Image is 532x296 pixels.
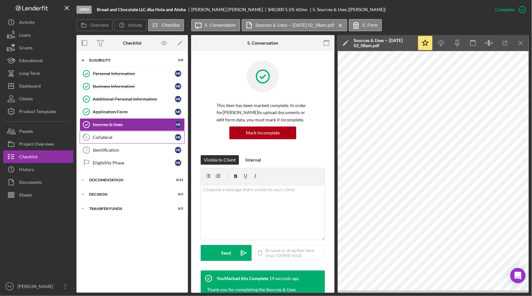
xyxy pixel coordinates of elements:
[245,155,261,165] div: Internal
[128,23,142,28] label: Activity
[217,276,268,281] div: You Marked this Complete
[313,7,386,12] div: 5. Sources & Uses ([PERSON_NAME])
[16,280,57,294] div: [PERSON_NAME]
[19,189,32,203] div: Sheets
[3,80,73,92] button: Dashboard
[354,38,414,48] div: Sources & Uses -- [DATE] 02_08am.pdf
[3,125,73,138] button: People
[175,70,181,77] div: M E
[285,7,295,12] div: 5.5 %
[19,176,42,190] div: Documents
[175,160,181,166] div: M E
[349,19,382,31] button: 5. Form
[172,207,183,211] div: 0 / 3
[489,3,529,16] button: Complete
[162,23,180,28] label: Checklist
[3,54,73,67] button: Educational
[175,109,181,115] div: M E
[268,7,284,12] span: $40,000
[93,160,175,165] div: Eligibility Phase
[80,93,185,105] a: Additional Personal InformationME
[205,23,236,28] label: 5. Conversation
[175,96,181,102] div: M E
[172,58,183,62] div: 5 / 8
[19,54,43,69] div: Educational
[191,19,240,31] button: 5. Conversation
[246,126,280,139] div: Mark Incomplete
[19,138,54,152] div: Project Overview
[19,92,33,107] div: Clients
[204,155,236,165] div: Visible to Client
[19,29,31,43] div: Loans
[80,118,185,131] a: Sources & UsesME
[3,92,73,105] button: Clients
[80,67,185,80] a: Personal InformationME
[76,6,92,14] div: Open
[175,121,181,128] div: M E
[19,80,41,94] div: Dashboard
[248,40,278,46] div: 5. Conversation
[85,135,88,139] tspan: 6
[93,71,175,76] div: Personal Information
[201,155,239,165] button: Visible to Client
[80,80,185,93] a: Business InformationME
[3,41,73,54] button: Grants
[90,23,109,28] label: Overview
[3,189,73,201] a: Sheets
[172,192,183,196] div: 0 / 3
[80,105,185,118] a: Application FormME
[93,109,175,114] div: Application Form
[89,58,167,62] div: Eligibility
[123,40,141,46] div: Checklist
[80,156,185,169] a: Eligibility PhaseME
[89,178,167,182] div: Documentation
[93,84,175,89] div: Business Information
[89,207,167,211] div: Transfer Funds
[3,176,73,189] button: Documents
[363,23,378,28] label: 5. Form
[19,105,56,119] div: Product Templates
[242,19,347,31] button: Sources & Uses -- [DATE] 02_08am.pdf
[3,150,73,163] button: Checklist
[217,102,309,123] p: This item has been marked complete. In order for [PERSON_NAME] to upload documents or edit form d...
[221,245,231,261] div: Send
[269,276,299,281] time: 2025-10-10 18:00
[3,280,73,293] button: EB[PERSON_NAME]
[89,192,167,196] div: Decision
[495,3,514,16] div: Complete
[172,178,183,182] div: 0 / 21
[93,122,175,127] div: Sources & Uses
[114,19,146,31] button: Activity
[201,245,252,261] button: Send
[93,148,175,153] div: Identification
[3,163,73,176] button: History
[93,135,175,140] div: Collateral
[255,23,334,28] label: Sources & Uses -- [DATE] 02_08am.pdf
[19,16,35,30] div: Activity
[19,125,33,139] div: People
[19,150,38,165] div: Checklist
[242,155,264,165] button: Internal
[97,7,186,12] b: Bread and Chocolate LLC dba Hola and Aloha
[3,29,73,41] button: Loans
[3,105,73,118] button: Product Templates
[175,134,181,141] div: M E
[3,16,73,29] button: Activity
[175,83,181,90] div: M E
[93,97,175,102] div: Additional Personal Information
[510,268,526,283] div: Open Intercom Messenger
[80,131,185,144] a: 6CollateralME
[3,67,73,80] button: Long-Term
[148,19,184,31] button: Checklist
